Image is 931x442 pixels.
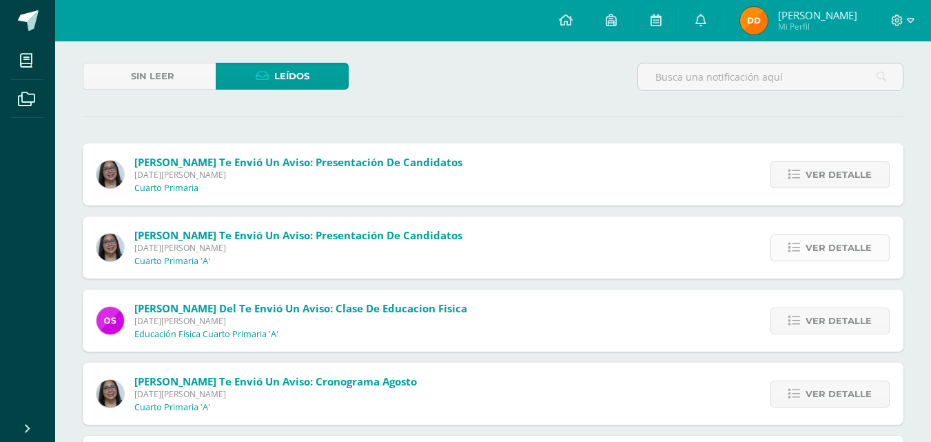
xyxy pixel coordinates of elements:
[96,161,124,188] img: 90c3bb5543f2970d9a0839e1ce488333.png
[83,63,216,90] a: Sin leer
[806,308,872,334] span: Ver detalle
[134,329,278,340] p: Educación Física Cuarto Primaria 'A'
[96,380,124,408] img: 90c3bb5543f2970d9a0839e1ce488333.png
[96,307,124,334] img: bce0f8ceb38355b742bd4151c3279ece.png
[216,63,349,90] a: Leídos
[134,256,210,267] p: Cuarto Primaria 'A'
[134,183,198,194] p: Cuarto Primaria
[134,315,467,327] span: [DATE][PERSON_NAME]
[806,162,872,188] span: Ver detalle
[134,169,462,181] span: [DATE][PERSON_NAME]
[96,234,124,261] img: 90c3bb5543f2970d9a0839e1ce488333.png
[134,242,462,254] span: [DATE][PERSON_NAME]
[778,8,857,22] span: [PERSON_NAME]
[778,21,857,32] span: Mi Perfil
[274,63,309,89] span: Leídos
[131,63,174,89] span: Sin leer
[134,155,462,169] span: [PERSON_NAME] te envió un aviso: Presentación de candidatos
[134,301,467,315] span: [PERSON_NAME] del te envió un aviso: Clase de educacion fisica
[134,402,210,413] p: Cuarto Primaria 'A'
[740,7,768,34] img: 4325423ba556662e4b930845d3a4c011.png
[638,63,903,90] input: Busca una notificación aquí
[134,388,417,400] span: [DATE][PERSON_NAME]
[806,381,872,407] span: Ver detalle
[134,374,417,388] span: [PERSON_NAME] te envió un aviso: Cronograma Agosto
[806,235,872,261] span: Ver detalle
[134,228,462,242] span: [PERSON_NAME] te envió un aviso: Presentación de candidatos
